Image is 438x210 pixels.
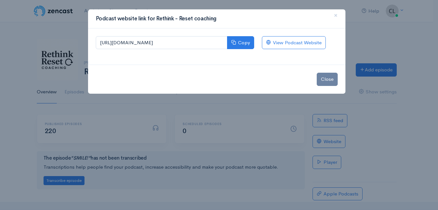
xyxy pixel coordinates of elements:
[317,73,338,86] button: Close
[262,36,326,49] a: View Podcast Website
[227,36,254,49] button: Copy
[326,7,345,25] button: Close
[96,15,216,23] h3: Podcast website link for Rethink - Reset coaching
[334,11,338,20] span: ×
